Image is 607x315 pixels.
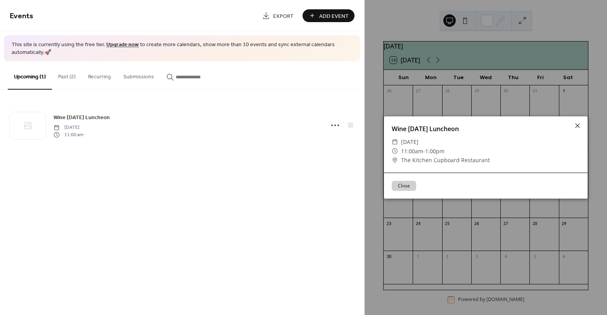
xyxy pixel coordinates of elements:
[392,181,416,191] button: Close
[54,114,110,122] span: Wine [DATE] Luncheon
[54,113,110,122] a: Wine [DATE] Luncheon
[384,124,588,133] div: Wine [DATE] Luncheon
[319,12,349,20] span: Add Event
[401,137,419,147] span: [DATE]
[82,61,117,89] button: Recurring
[425,147,444,155] span: 1:00pm
[401,156,490,165] span: The Kitchen Cupboard Restaurant
[392,137,398,147] div: ​
[392,147,398,156] div: ​
[54,131,83,138] span: 11:00 am
[54,124,83,131] span: [DATE]
[423,147,425,155] span: -
[392,156,398,165] div: ​
[401,147,423,155] span: 11:00am
[10,9,33,24] span: Events
[12,41,353,56] span: This site is currently using the free tier. to create more calendars, show more than 10 events an...
[273,12,294,20] span: Export
[256,9,299,22] a: Export
[117,61,160,89] button: Submissions
[303,9,355,22] button: Add Event
[8,61,52,90] button: Upcoming (1)
[106,40,139,50] a: Upgrade now
[52,61,82,89] button: Past (2)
